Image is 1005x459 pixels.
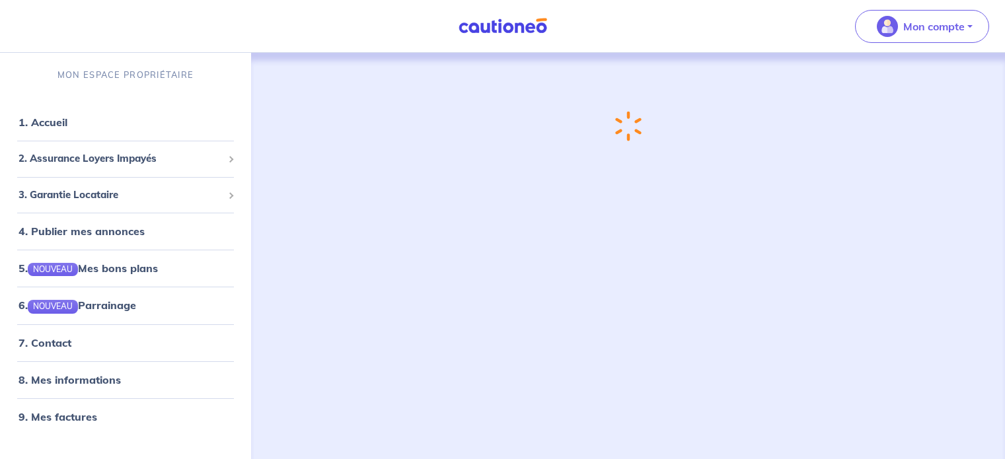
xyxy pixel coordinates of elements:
button: illu_account_valid_menu.svgMon compte [855,10,989,43]
div: 5.NOUVEAUMes bons plans [5,255,246,281]
div: 2. Assurance Loyers Impayés [5,146,246,172]
a: 9. Mes factures [19,410,97,423]
span: 3. Garantie Locataire [19,188,223,203]
a: 5.NOUVEAUMes bons plans [19,262,158,275]
img: illu_account_valid_menu.svg [877,16,898,37]
p: MON ESPACE PROPRIÉTAIRE [57,69,194,81]
a: 8. Mes informations [19,373,121,386]
div: 3. Garantie Locataire [5,182,246,208]
div: 1. Accueil [5,109,246,135]
div: 8. Mes informations [5,367,246,393]
a: 7. Contact [19,336,71,349]
a: 1. Accueil [19,116,67,129]
a: 6.NOUVEAUParrainage [19,299,136,312]
div: 4. Publier mes annonces [5,218,246,244]
img: loading-spinner [614,111,641,141]
p: Mon compte [903,18,965,34]
img: Cautioneo [453,18,552,34]
div: 7. Contact [5,330,246,356]
a: 4. Publier mes annonces [19,225,145,238]
span: 2. Assurance Loyers Impayés [19,151,223,166]
div: 9. Mes factures [5,404,246,430]
div: 6.NOUVEAUParrainage [5,292,246,318]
